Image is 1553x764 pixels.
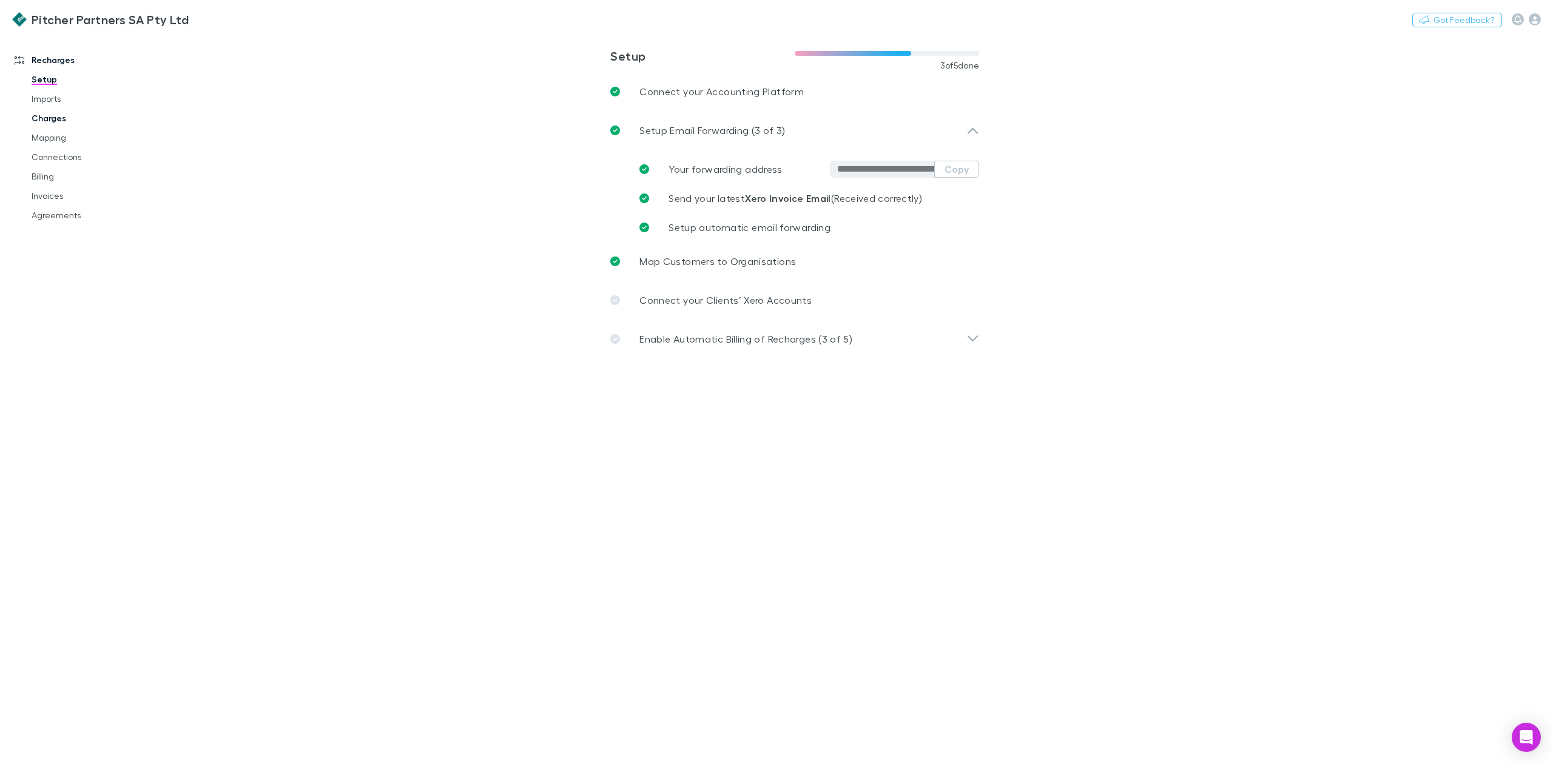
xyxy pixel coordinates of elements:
[630,213,979,242] a: Setup automatic email forwarding
[32,12,189,27] h3: Pitcher Partners SA Pty Ltd
[639,84,804,99] p: Connect your Accounting Platform
[601,242,989,281] a: Map Customers to Organisations
[19,167,173,186] a: Billing
[19,128,173,147] a: Mapping
[669,192,922,204] span: Send your latest (Received correctly)
[2,50,173,70] a: Recharges
[19,89,173,109] a: Imports
[639,254,796,269] p: Map Customers to Organisations
[940,61,980,70] span: 3 of 5 done
[601,72,989,111] a: Connect your Accounting Platform
[639,332,852,346] p: Enable Automatic Billing of Recharges (3 of 5)
[1512,723,1541,752] div: Open Intercom Messenger
[1412,13,1502,27] button: Got Feedback?
[601,111,989,150] div: Setup Email Forwarding (3 of 3)
[19,109,173,128] a: Charges
[5,5,196,34] a: Pitcher Partners SA Pty Ltd
[610,49,795,63] h3: Setup
[601,320,989,358] div: Enable Automatic Billing of Recharges (3 of 5)
[19,206,173,225] a: Agreements
[19,147,173,167] a: Connections
[601,281,989,320] a: Connect your Clients’ Xero Accounts
[669,163,782,175] span: Your forwarding address
[745,192,831,204] strong: Xero Invoice Email
[19,186,173,206] a: Invoices
[630,184,979,213] a: Send your latestXero Invoice Email(Received correctly)
[639,293,812,307] p: Connect your Clients’ Xero Accounts
[639,123,785,138] p: Setup Email Forwarding (3 of 3)
[669,221,830,233] span: Setup automatic email forwarding
[12,12,27,27] img: Pitcher Partners SA Pty Ltd's Logo
[19,70,173,89] a: Setup
[934,161,979,178] button: Copy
